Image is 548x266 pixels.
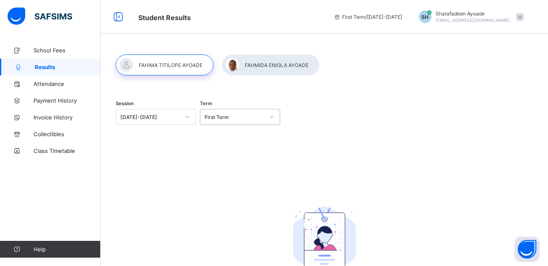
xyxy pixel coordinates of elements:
span: Class Timetable [34,147,101,154]
span: Payment History [34,97,101,104]
span: Session [116,101,134,106]
span: Sharafadeen Ayoade [436,10,510,17]
span: Invoice History [34,114,101,121]
span: Results [35,64,101,70]
div: SharafadeenAyoade [410,10,528,23]
span: session/term information [334,14,402,20]
img: safsims [8,8,72,25]
span: Help [34,246,100,253]
button: Open asap [514,237,540,262]
span: [EMAIL_ADDRESS][DOMAIN_NAME] [436,18,510,23]
div: First Term [205,114,265,120]
span: Term [200,101,212,106]
span: Attendance [34,80,101,87]
span: Collectibles [34,131,101,137]
span: SH [421,14,429,20]
div: [DATE]-[DATE] [120,114,180,120]
span: School Fees [34,47,101,54]
span: Student Results [138,13,191,22]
